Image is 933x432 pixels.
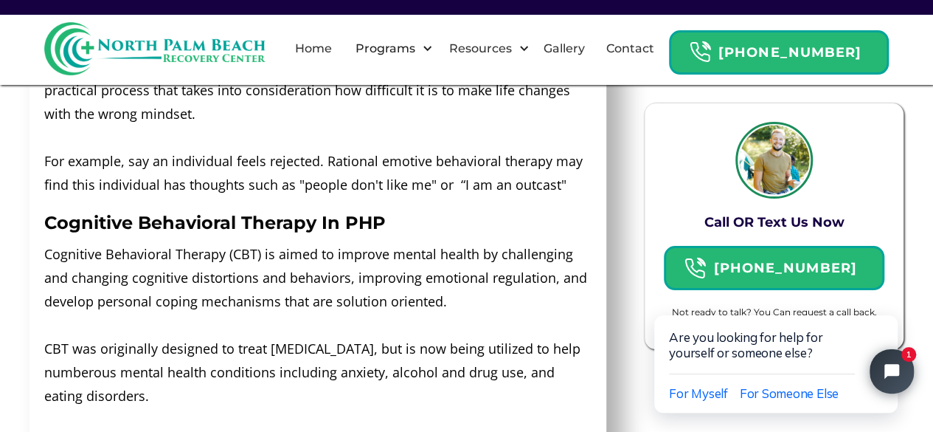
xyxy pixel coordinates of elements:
strong: Cognitive Behavioral Therapy In PHP [44,212,386,233]
a: Home [286,25,341,72]
img: Header Calendar Icons [684,257,706,280]
div: Resources [436,25,533,72]
strong: [PHONE_NUMBER] [713,260,856,276]
a: Header Calendar Icons[PHONE_NUMBER] [664,239,884,290]
div: Resources [445,40,515,58]
a: Gallery [535,25,594,72]
div: Programs [342,25,436,72]
h3: Call OR Text Us Now [664,213,884,231]
strong: [PHONE_NUMBER] [718,44,861,61]
div: Programs [351,40,418,58]
a: Header Calendar Icons[PHONE_NUMBER] [669,23,889,75]
a: Contact [597,25,663,72]
img: Header Calendar Icons [689,41,711,64]
iframe: Tidio Chat [623,268,933,432]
